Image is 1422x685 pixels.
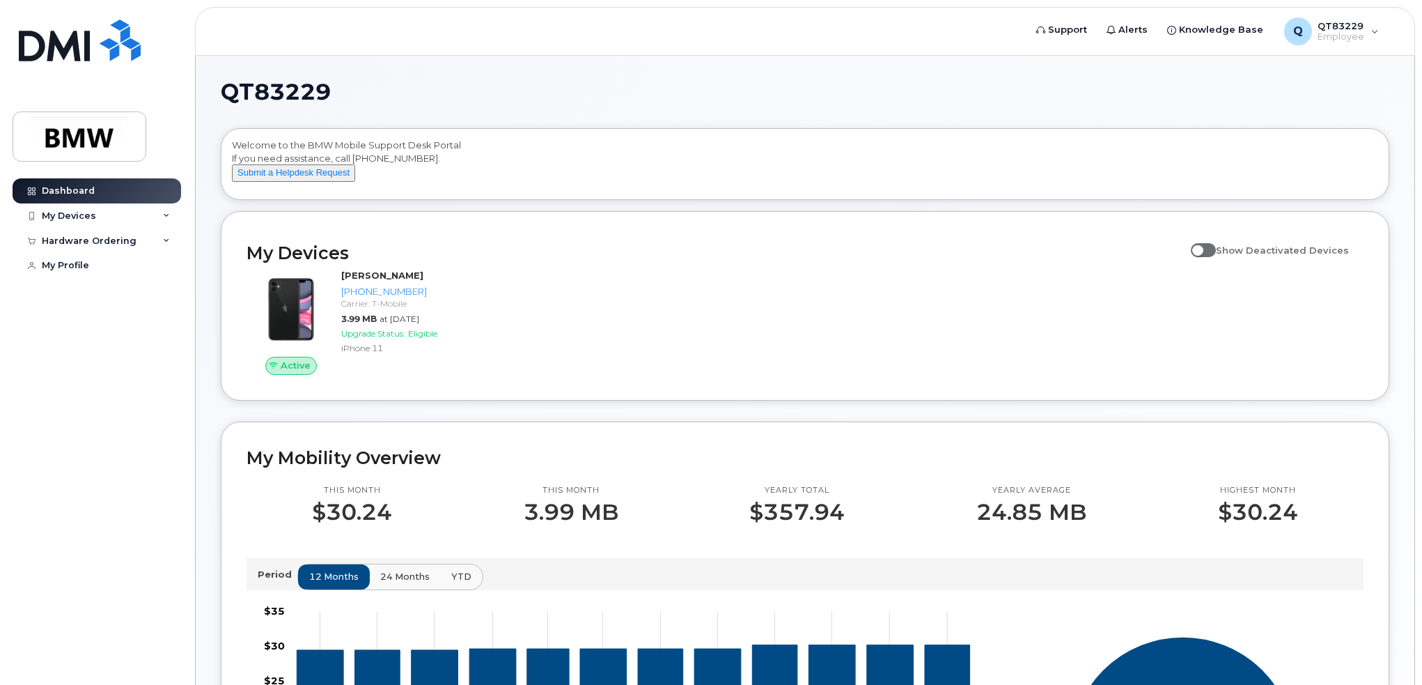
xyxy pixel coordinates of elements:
p: $30.24 [1218,500,1298,525]
span: 3.99 MB [341,314,377,324]
tspan: $35 [264,605,285,617]
p: Highest month [1218,485,1298,496]
span: QT83229 [221,82,331,102]
p: This month [312,485,392,496]
p: 24.85 MB [976,500,1086,525]
a: Active[PERSON_NAME][PHONE_NUMBER]Carrier: T-Mobile3.99 MBat [DATE]Upgrade Status:EligibleiPhone 11 [247,269,513,375]
button: Submit a Helpdesk Request [232,164,355,182]
p: $30.24 [312,500,392,525]
p: This month [524,485,618,496]
p: 3.99 MB [524,500,618,525]
h2: My Devices [247,243,1184,263]
span: 24 months [380,570,430,583]
div: Carrier: T-Mobile [341,298,508,309]
p: Period [258,568,297,581]
div: Welcome to the BMW Mobile Support Desk Portal If you need assistance, call [PHONE_NUMBER]. [232,139,1378,194]
a: Submit a Helpdesk Request [232,167,355,178]
span: Show Deactivated Devices [1216,245,1349,256]
span: YTD [451,570,471,583]
input: Show Deactivated Devices [1191,237,1202,248]
p: Yearly average [976,485,1086,496]
img: iPhone_11.jpg [258,276,325,343]
p: $357.94 [749,500,845,525]
h2: My Mobility Overview [247,447,1364,468]
tspan: $30 [264,640,285,652]
span: Upgrade Status: [341,328,405,339]
span: Eligible [408,328,437,339]
p: Yearly total [749,485,845,496]
span: at [DATE] [380,314,419,324]
strong: [PERSON_NAME] [341,270,423,281]
div: iPhone 11 [341,342,508,354]
div: [PHONE_NUMBER] [341,285,508,298]
span: Active [281,359,311,372]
